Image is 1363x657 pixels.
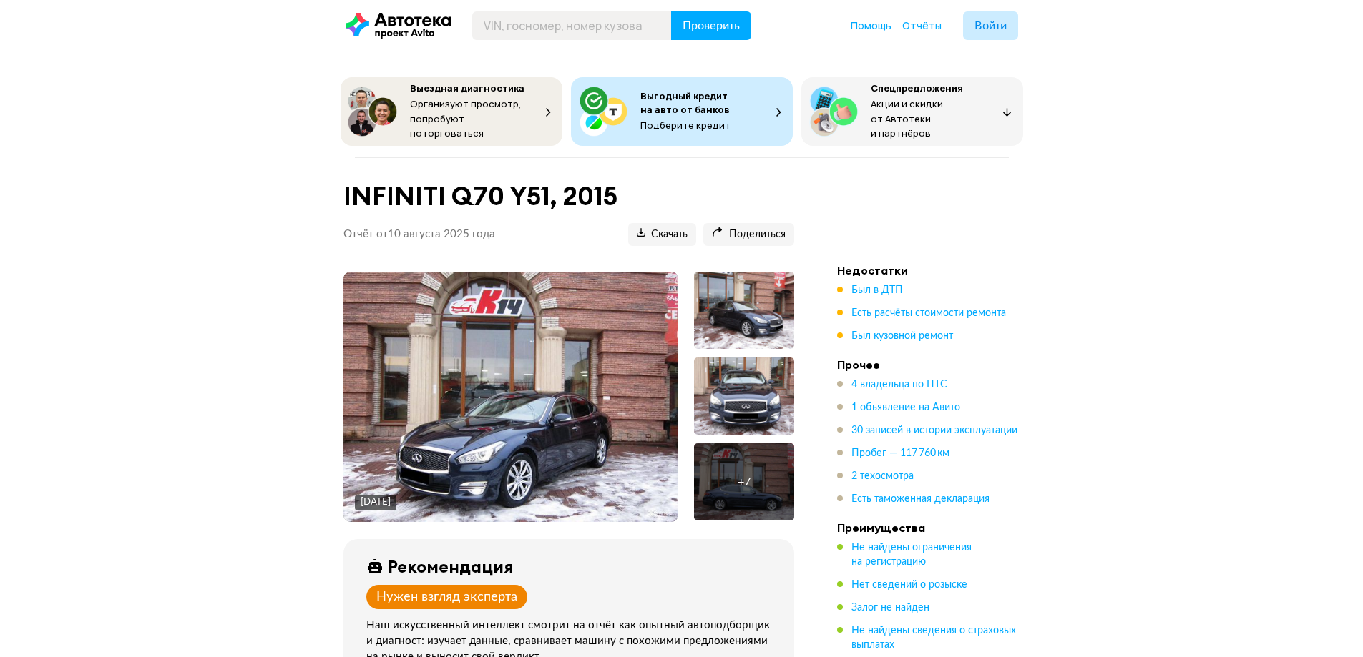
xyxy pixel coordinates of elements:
[851,603,929,613] span: Залог не найден
[637,228,688,242] span: Скачать
[671,11,751,40] button: Проверить
[902,19,942,33] a: Отчёты
[851,471,914,481] span: 2 техосмотра
[628,223,696,246] button: Скачать
[851,285,903,295] span: Был в ДТП
[871,81,963,94] span: Спецпредложения
[851,380,947,390] span: 4 владельца по ПТС
[571,77,793,146] button: Выгодный кредит на авто от банковПодберите кредит
[738,475,751,489] div: + 7
[640,119,731,132] span: Подберите кредит
[851,19,891,32] span: Помощь
[851,626,1016,650] span: Не найдены сведения о страховых выплатах
[343,227,495,242] p: Отчёт от 10 августа 2025 года
[837,263,1037,277] h4: Недостатки
[837,357,1037,372] h4: Прочее
[712,228,786,242] span: Поделиться
[851,580,967,590] span: Нет сведений о розыске
[640,89,730,116] span: Выгодный кредит на авто от банков
[837,520,1037,535] h4: Преимущества
[851,494,990,504] span: Есть таможенная декларация
[851,331,953,341] span: Был кузовной ремонт
[410,81,524,94] span: Выездная диагностика
[343,272,678,522] img: Main car
[341,77,562,146] button: Выездная диагностикаОрганизуют просмотр, попробуют поторговаться
[851,402,960,413] span: 1 объявление на Авито
[376,589,517,605] div: Нужен взгляд эксперта
[343,181,794,212] h1: INFINITI Q70 Y51, 2015
[851,308,1006,318] span: Есть расчёты стоимости ремонта
[851,425,1017,435] span: 30 записей в истории эксплуатации
[683,20,740,31] span: Проверить
[963,11,1018,40] button: Войти
[472,11,672,40] input: VIN, госномер, номер кузова
[851,543,972,567] span: Не найдены ограничения на регистрацию
[851,19,891,33] a: Помощь
[703,223,794,246] button: Поделиться
[410,97,522,139] span: Организуют просмотр, попробуют поторговаться
[388,556,514,576] div: Рекомендация
[871,97,943,139] span: Акции и скидки от Автотеки и партнёров
[851,448,949,458] span: Пробег — 117 760 км
[974,20,1007,31] span: Войти
[902,19,942,32] span: Отчёты
[361,496,391,509] div: [DATE]
[801,77,1023,146] button: СпецпредложенияАкции и скидки от Автотеки и партнёров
